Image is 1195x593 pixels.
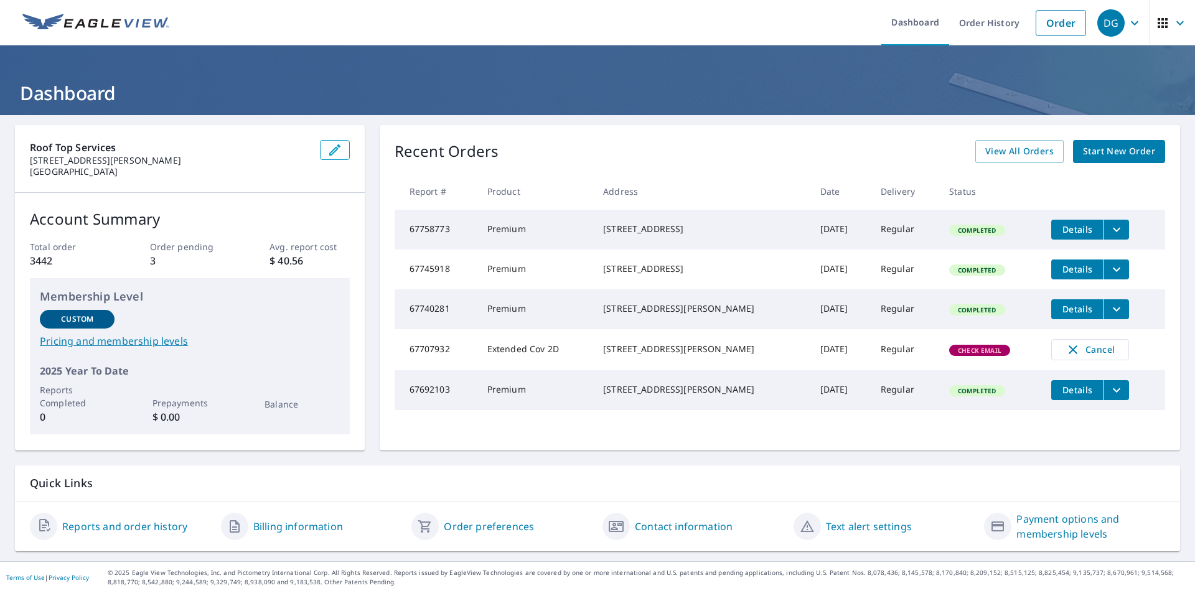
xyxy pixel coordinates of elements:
a: Contact information [635,519,733,534]
td: [DATE] [810,210,871,250]
td: Regular [871,250,939,289]
td: Premium [477,289,593,329]
th: Address [593,173,810,210]
a: Order [1036,10,1086,36]
p: Balance [265,398,339,411]
p: [GEOGRAPHIC_DATA] [30,166,310,177]
td: [DATE] [810,289,871,329]
p: 0 [40,409,115,424]
td: 67745918 [395,250,477,289]
span: Details [1059,303,1096,315]
img: EV Logo [22,14,169,32]
span: View All Orders [985,144,1054,159]
button: Cancel [1051,339,1129,360]
td: 67707932 [395,329,477,370]
button: filesDropdownBtn-67692103 [1104,380,1129,400]
a: View All Orders [975,140,1064,163]
a: Pricing and membership levels [40,334,340,348]
th: Report # [395,173,477,210]
p: Prepayments [152,396,227,409]
td: [DATE] [810,250,871,289]
p: 3 [150,253,230,268]
th: Status [939,173,1041,210]
button: filesDropdownBtn-67758773 [1104,220,1129,240]
a: Privacy Policy [49,573,89,582]
button: detailsBtn-67745918 [1051,259,1104,279]
span: Start New Order [1083,144,1155,159]
button: filesDropdownBtn-67740281 [1104,299,1129,319]
h1: Dashboard [15,80,1180,106]
td: Regular [871,289,939,329]
td: [DATE] [810,370,871,410]
td: 67740281 [395,289,477,329]
td: 67692103 [395,370,477,410]
span: Details [1059,263,1096,275]
span: Details [1059,384,1096,396]
p: Roof Top Services [30,140,310,155]
a: Order preferences [444,519,534,534]
p: 2025 Year To Date [40,363,340,378]
p: 3442 [30,253,110,268]
td: [DATE] [810,329,871,370]
p: Recent Orders [395,140,499,163]
p: Order pending [150,240,230,253]
th: Product [477,173,593,210]
p: Membership Level [40,288,340,305]
button: detailsBtn-67692103 [1051,380,1104,400]
td: Extended Cov 2D [477,329,593,370]
a: Text alert settings [826,519,912,534]
p: Custom [61,314,93,325]
p: Reports Completed [40,383,115,409]
p: Account Summary [30,208,350,230]
div: DG [1097,9,1125,37]
span: Completed [950,266,1003,274]
span: Completed [950,226,1003,235]
p: [STREET_ADDRESS][PERSON_NAME] [30,155,310,166]
button: filesDropdownBtn-67745918 [1104,259,1129,279]
a: Payment options and membership levels [1016,511,1165,541]
p: Avg. report cost [269,240,349,253]
th: Delivery [871,173,939,210]
td: Premium [477,250,593,289]
button: detailsBtn-67740281 [1051,299,1104,319]
p: © 2025 Eagle View Technologies, Inc. and Pictometry International Corp. All Rights Reserved. Repo... [108,568,1189,587]
p: $ 40.56 [269,253,349,268]
a: Terms of Use [6,573,45,582]
td: Premium [477,210,593,250]
p: Quick Links [30,475,1165,491]
td: Regular [871,329,939,370]
a: Start New Order [1073,140,1165,163]
p: | [6,574,89,581]
div: [STREET_ADDRESS][PERSON_NAME] [603,383,800,396]
p: Total order [30,240,110,253]
div: [STREET_ADDRESS][PERSON_NAME] [603,302,800,315]
th: Date [810,173,871,210]
a: Reports and order history [62,519,187,534]
div: [STREET_ADDRESS] [603,223,800,235]
p: $ 0.00 [152,409,227,424]
div: [STREET_ADDRESS] [603,263,800,275]
a: Billing information [253,519,343,534]
span: Completed [950,386,1003,395]
div: [STREET_ADDRESS][PERSON_NAME] [603,343,800,355]
td: Regular [871,370,939,410]
td: Premium [477,370,593,410]
td: Regular [871,210,939,250]
td: 67758773 [395,210,477,250]
button: detailsBtn-67758773 [1051,220,1104,240]
span: Cancel [1064,342,1116,357]
span: Details [1059,223,1096,235]
span: Completed [950,306,1003,314]
span: Check Email [950,346,1009,355]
